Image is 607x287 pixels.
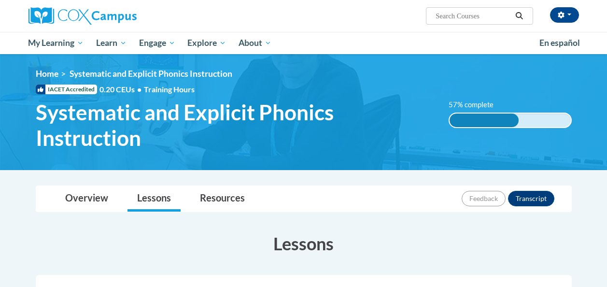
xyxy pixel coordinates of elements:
[22,32,90,54] a: My Learning
[190,186,254,212] a: Resources
[550,7,579,23] button: Account Settings
[449,100,504,110] label: 57% complete
[139,37,175,49] span: Engage
[21,32,586,54] div: Main menu
[450,114,519,127] div: 57% complete
[28,37,84,49] span: My Learning
[56,186,118,212] a: Overview
[187,37,226,49] span: Explore
[232,32,278,54] a: About
[133,32,182,54] a: Engage
[36,69,58,79] a: Home
[96,37,127,49] span: Learn
[90,32,133,54] a: Learn
[28,7,202,25] a: Cox Campus
[144,85,195,94] span: Training Hours
[28,7,137,25] img: Cox Campus
[99,84,144,95] span: 0.20 CEUs
[137,85,141,94] span: •
[239,37,271,49] span: About
[70,69,232,79] span: Systematic and Explicit Phonics Instruction
[127,186,181,212] a: Lessons
[508,191,554,206] button: Transcript
[36,231,572,256] h3: Lessons
[462,191,506,206] button: Feedback
[512,10,526,22] button: Search
[539,38,580,48] span: En español
[181,32,232,54] a: Explore
[435,10,512,22] input: Search Courses
[36,85,97,94] span: IACET Accredited
[36,100,434,151] span: Systematic and Explicit Phonics Instruction
[533,33,586,53] a: En español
